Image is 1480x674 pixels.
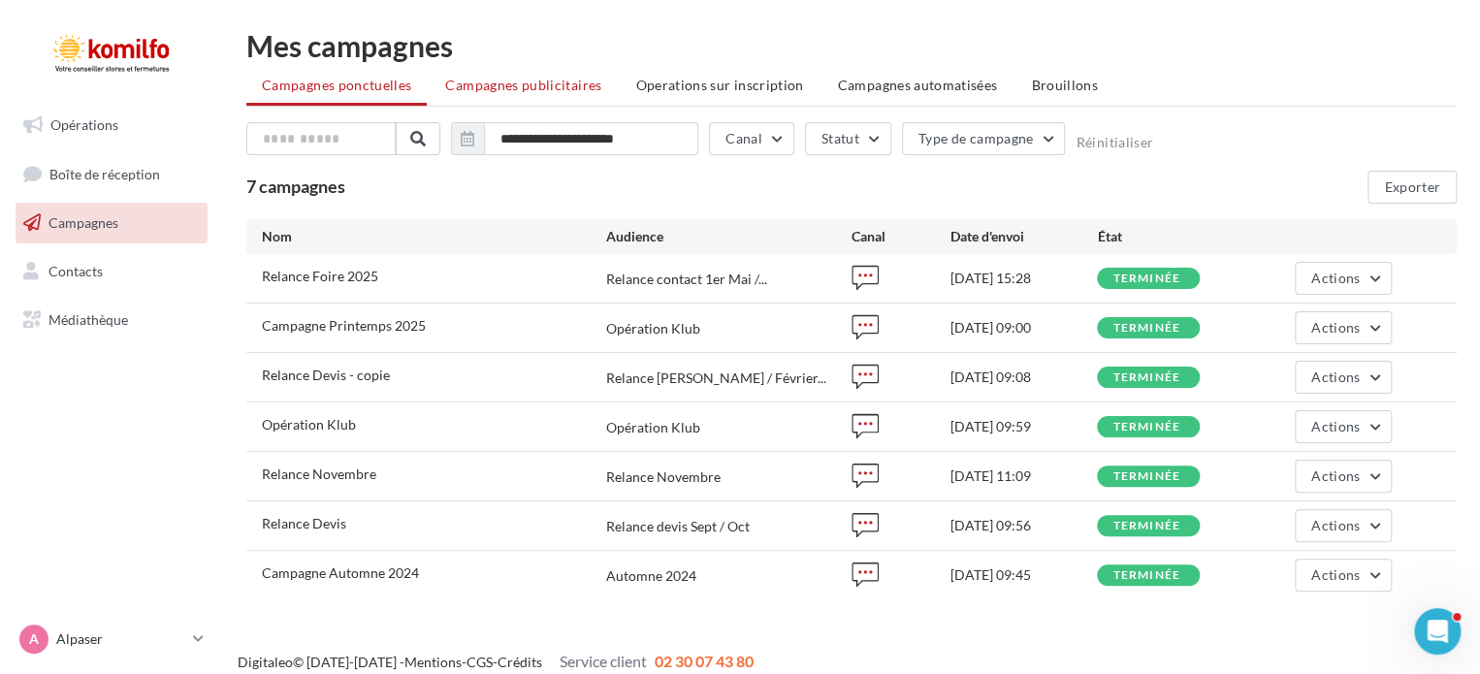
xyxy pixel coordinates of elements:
[1031,77,1098,93] span: Brouillons
[1311,517,1360,533] span: Actions
[56,629,185,649] p: Alpaser
[262,268,378,284] span: Relance Foire 2025
[246,31,1457,60] div: Mes campagnes
[498,654,542,670] a: Crédits
[262,416,356,433] span: Opération Klub
[852,227,949,246] div: Canal
[1112,569,1180,582] div: terminée
[1311,319,1360,336] span: Actions
[1112,273,1180,285] div: terminée
[606,418,700,437] div: Opération Klub
[1295,460,1392,493] button: Actions
[246,176,345,197] span: 7 campagnes
[949,368,1097,387] div: [DATE] 09:08
[445,77,601,93] span: Campagnes publicitaires
[902,122,1066,155] button: Type de campagne
[48,214,118,231] span: Campagnes
[262,465,376,482] span: Relance Novembre
[949,269,1097,288] div: [DATE] 15:28
[606,369,826,388] span: Relance [PERSON_NAME] / Février...
[262,515,346,531] span: Relance Devis
[606,227,852,246] div: Audience
[12,300,211,340] a: Médiathèque
[606,467,721,487] div: Relance Novembre
[606,566,696,586] div: Automne 2024
[655,652,754,670] span: 02 30 07 43 80
[238,654,293,670] a: Digitaleo
[12,153,211,195] a: Boîte de réception
[467,654,493,670] a: CGS
[949,466,1097,486] div: [DATE] 11:09
[262,564,419,581] span: Campagne Automne 2024
[606,270,767,289] span: Relance contact 1er Mai /...
[262,367,390,383] span: Relance Devis - copie
[12,251,211,292] a: Contacts
[1295,509,1392,542] button: Actions
[1076,135,1153,150] button: Réinitialiser
[1311,418,1360,434] span: Actions
[1112,371,1180,384] div: terminée
[949,318,1097,337] div: [DATE] 09:00
[48,263,103,279] span: Contacts
[1112,421,1180,433] div: terminée
[949,516,1097,535] div: [DATE] 09:56
[709,122,794,155] button: Canal
[1112,322,1180,335] div: terminée
[48,310,128,327] span: Médiathèque
[16,621,208,658] a: A Alpaser
[1311,270,1360,286] span: Actions
[262,317,426,334] span: Campagne Printemps 2025
[606,319,700,338] div: Opération Klub
[1311,467,1360,484] span: Actions
[949,417,1097,436] div: [DATE] 09:59
[238,654,754,670] span: © [DATE]-[DATE] - - -
[1112,470,1180,483] div: terminée
[560,652,647,670] span: Service client
[29,629,39,649] span: A
[50,116,118,133] span: Opérations
[1295,361,1392,394] button: Actions
[606,517,750,536] div: Relance devis Sept / Oct
[838,77,998,93] span: Campagnes automatisées
[12,203,211,243] a: Campagnes
[1311,369,1360,385] span: Actions
[1295,559,1392,592] button: Actions
[635,77,803,93] span: Operations sur inscription
[1367,171,1457,204] button: Exporter
[949,565,1097,585] div: [DATE] 09:45
[1112,520,1180,532] div: terminée
[12,105,211,145] a: Opérations
[949,227,1097,246] div: Date d'envoi
[1414,608,1461,655] iframe: Intercom live chat
[1097,227,1244,246] div: État
[404,654,462,670] a: Mentions
[1295,410,1392,443] button: Actions
[1295,311,1392,344] button: Actions
[262,227,606,246] div: Nom
[49,165,160,181] span: Boîte de réception
[1311,566,1360,583] span: Actions
[1295,262,1392,295] button: Actions
[805,122,891,155] button: Statut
